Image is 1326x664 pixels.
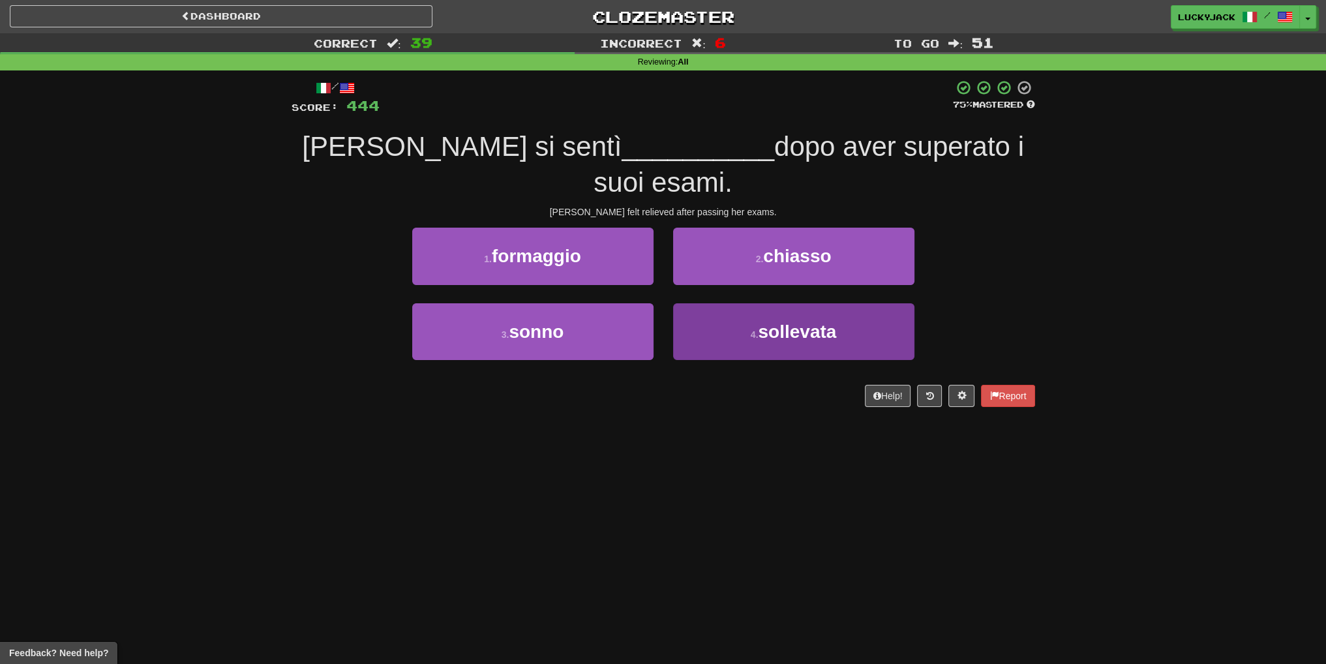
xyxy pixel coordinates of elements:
[452,5,875,28] a: Clozemaster
[492,246,581,266] span: formaggio
[953,99,972,110] span: 75 %
[1264,10,1271,20] span: /
[292,205,1035,219] div: [PERSON_NAME] felt relieved after passing her exams.
[972,35,994,50] span: 51
[509,322,564,342] span: sonno
[758,322,836,342] span: sollevata
[894,37,939,50] span: To go
[981,385,1034,407] button: Report
[594,131,1024,198] span: dopo aver superato i suoi esami.
[484,254,492,264] small: 1 .
[948,38,963,49] span: :
[917,385,942,407] button: Round history (alt+y)
[502,329,509,340] small: 3 .
[691,38,706,49] span: :
[953,99,1035,111] div: Mastered
[412,303,654,360] button: 3.sonno
[387,38,401,49] span: :
[10,5,432,27] a: Dashboard
[302,131,622,162] span: [PERSON_NAME] si sentì
[1178,11,1235,23] span: luckyjack
[865,385,911,407] button: Help!
[673,303,914,360] button: 4.sollevata
[763,246,831,266] span: chiasso
[678,57,688,67] strong: All
[412,228,654,284] button: 1.formaggio
[756,254,764,264] small: 2 .
[1171,5,1300,29] a: luckyjack /
[751,329,759,340] small: 4 .
[622,131,774,162] span: __________
[314,37,378,50] span: Correct
[410,35,432,50] span: 39
[292,80,380,96] div: /
[346,97,380,113] span: 444
[600,37,682,50] span: Incorrect
[715,35,726,50] span: 6
[9,646,108,659] span: Open feedback widget
[673,228,914,284] button: 2.chiasso
[292,102,339,113] span: Score:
